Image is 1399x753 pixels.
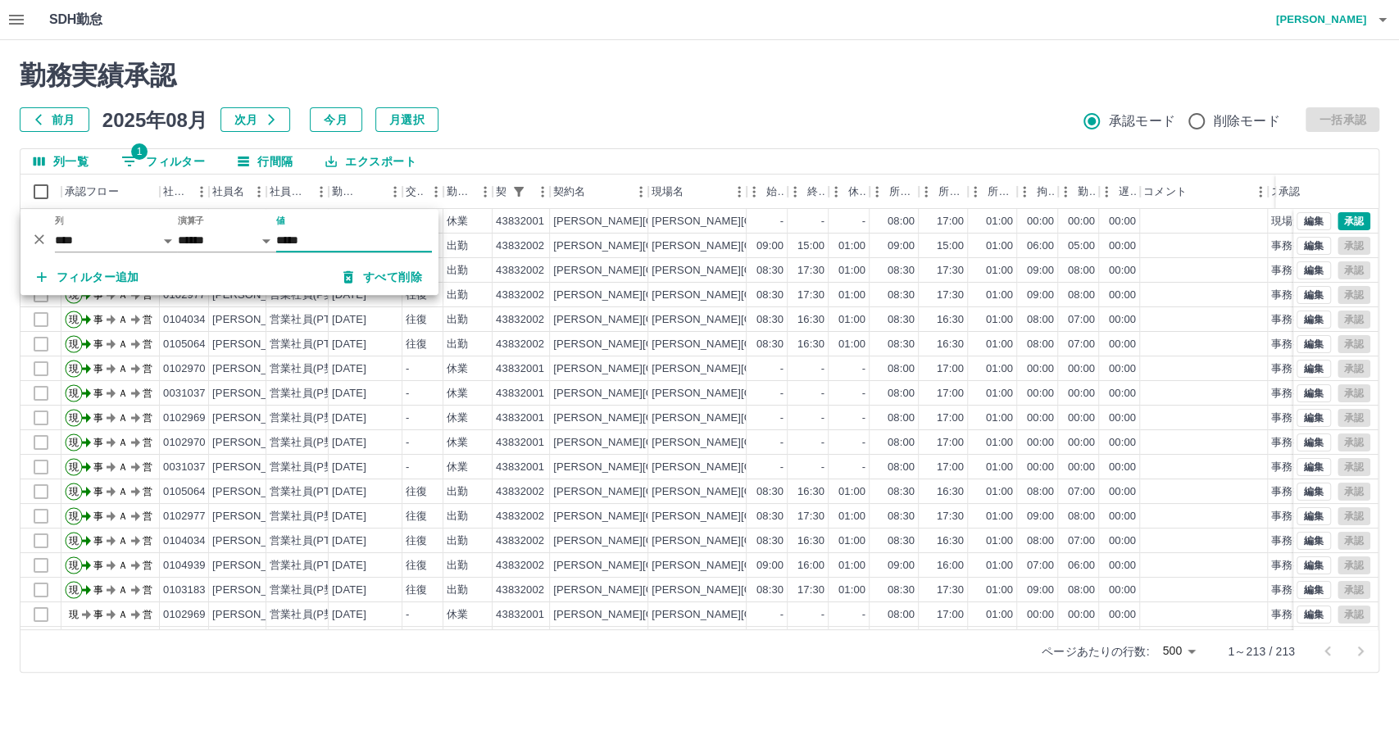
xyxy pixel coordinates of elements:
[553,411,756,426] div: [PERSON_NAME][GEOGRAPHIC_DATA]
[496,337,544,352] div: 43832002
[1297,286,1331,304] button: 編集
[937,386,964,401] div: 17:00
[310,107,362,132] button: 今月
[780,435,784,451] div: -
[93,437,103,448] text: 事
[780,411,784,426] div: -
[93,388,103,399] text: 事
[1297,581,1331,599] button: 編集
[1297,237,1331,255] button: 編集
[652,263,854,279] div: [PERSON_NAME][GEOGRAPHIC_DATA]
[629,179,653,204] button: メニュー
[178,215,204,227] label: 演算子
[24,262,152,292] button: フィルター追加
[1109,435,1136,451] div: 00:00
[270,337,356,352] div: 営業社員(PT契約)
[212,361,302,377] div: [PERSON_NAME]
[447,312,468,328] div: 出勤
[747,175,788,209] div: 始業
[797,337,824,352] div: 16:30
[496,288,544,303] div: 43832002
[1037,175,1055,209] div: 拘束
[829,175,870,209] div: 休憩
[212,175,244,209] div: 社員名
[553,337,756,352] div: [PERSON_NAME][GEOGRAPHIC_DATA]
[329,175,402,209] div: 勤務日
[270,460,349,475] div: 営業社員(P契約)
[821,361,824,377] div: -
[1109,411,1136,426] div: 00:00
[406,312,427,328] div: 往復
[1068,312,1095,328] div: 07:00
[986,214,1013,229] div: 01:00
[270,312,356,328] div: 営業社員(PT契約)
[447,411,468,426] div: 休業
[862,361,865,377] div: -
[986,435,1013,451] div: 01:00
[1271,288,1357,303] div: 事務担当者承認待
[888,312,915,328] div: 08:30
[550,175,648,209] div: 契約名
[424,179,448,204] button: メニュー
[553,460,756,475] div: [PERSON_NAME][GEOGRAPHIC_DATA]
[1271,337,1357,352] div: 事務担当者承認待
[988,175,1014,209] div: 所定休憩
[1271,312,1357,328] div: 事務担当者承認待
[163,386,206,401] div: 0031037
[118,363,128,374] text: Ａ
[1143,175,1187,209] div: コメント
[312,149,429,174] button: エクスポート
[1027,411,1054,426] div: 00:00
[330,262,435,292] button: すべて削除
[1271,435,1357,451] div: 事務担当者承認待
[406,386,409,401] div: -
[862,386,865,401] div: -
[780,460,784,475] div: -
[1297,606,1331,624] button: 編集
[406,435,409,451] div: -
[888,361,915,377] div: 08:00
[1068,263,1095,279] div: 08:00
[756,288,784,303] div: 08:30
[889,175,915,209] div: 所定開始
[862,214,865,229] div: -
[727,179,752,204] button: メニュー
[406,411,409,426] div: -
[986,288,1013,303] div: 01:00
[69,437,79,448] text: 現
[1109,361,1136,377] div: 00:00
[1027,361,1054,377] div: 00:00
[756,263,784,279] div: 08:30
[496,312,544,328] div: 43832002
[1068,214,1095,229] div: 00:00
[1027,288,1054,303] div: 09:00
[93,412,103,424] text: 事
[1279,175,1300,209] div: 承認
[797,288,824,303] div: 17:30
[332,312,366,328] div: [DATE]
[1109,337,1136,352] div: 00:00
[20,149,102,174] button: 列選択
[986,263,1013,279] div: 01:00
[1017,175,1058,209] div: 拘束
[652,435,907,451] div: [PERSON_NAME][GEOGRAPHIC_DATA]かわち学園
[1297,409,1331,427] button: 編集
[1248,179,1273,204] button: メニュー
[1271,263,1357,279] div: 事務担当者承認待
[937,263,964,279] div: 17:30
[862,435,865,451] div: -
[888,435,915,451] div: 08:00
[1109,263,1136,279] div: 00:00
[1078,175,1096,209] div: 勤務
[507,180,530,203] button: フィルター表示
[496,435,544,451] div: 43832001
[848,175,866,209] div: 休憩
[332,337,366,352] div: [DATE]
[69,412,79,424] text: 現
[496,361,544,377] div: 43832001
[888,411,915,426] div: 08:00
[652,175,684,209] div: 現場名
[143,363,152,374] text: 営
[937,214,964,229] div: 17:00
[1297,532,1331,550] button: 編集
